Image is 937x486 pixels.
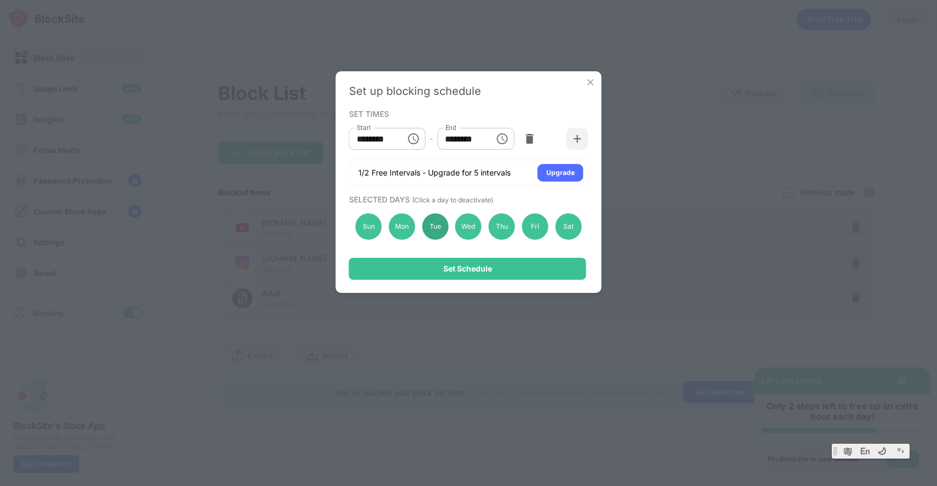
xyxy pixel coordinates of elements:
button: Choose time, selected time is 10:00 AM [402,128,424,150]
label: End [445,123,456,132]
div: Fri [522,213,549,240]
img: x-button.svg [585,77,596,88]
div: Set Schedule [443,264,492,273]
div: Tue [422,213,448,240]
div: Sat [555,213,581,240]
button: Choose time, selected time is 6:00 PM [491,128,513,150]
label: Start [357,123,371,132]
div: Thu [489,213,515,240]
div: SET TIMES [349,109,586,118]
div: SELECTED DAYS [349,195,586,204]
div: 1/2 Free Intervals - Upgrade for 5 intervals [358,167,511,178]
span: (Click a day to deactivate) [412,196,493,204]
div: Upgrade [546,167,575,178]
div: Set up blocking schedule [349,84,589,98]
div: Mon [388,213,415,240]
div: Sun [356,213,382,240]
div: Wed [455,213,482,240]
div: - [430,133,433,145]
